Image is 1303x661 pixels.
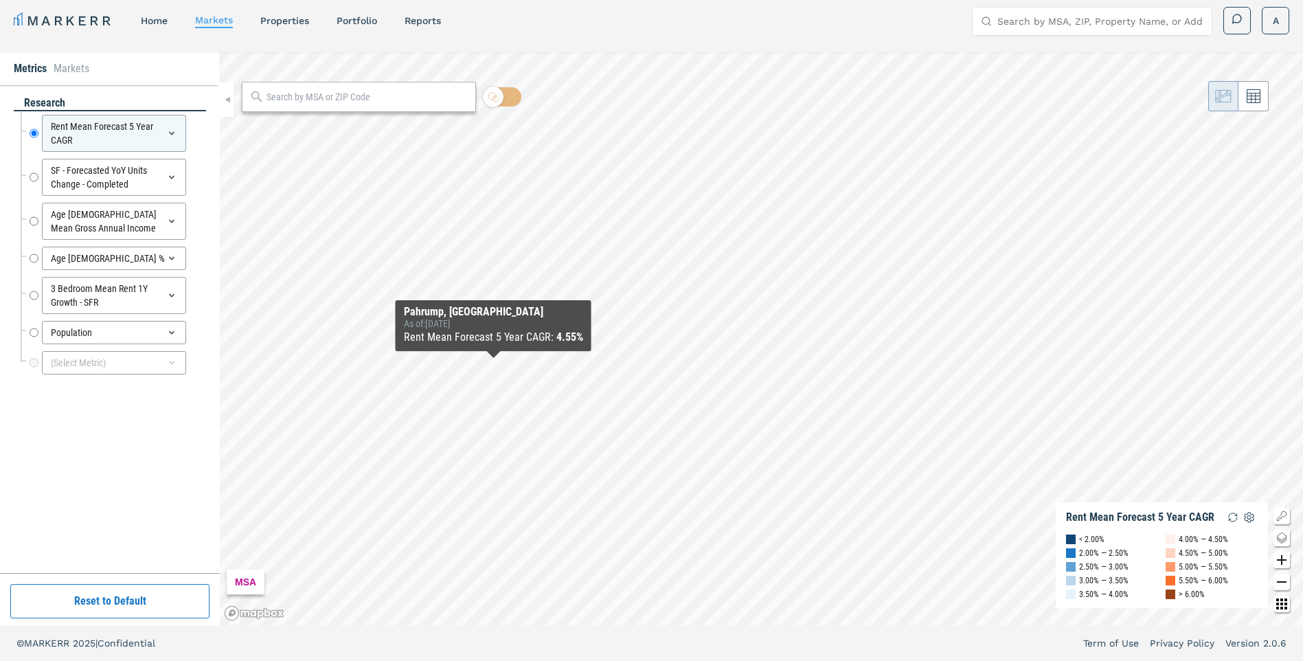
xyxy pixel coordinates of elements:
a: reports [405,15,441,26]
img: Settings [1241,509,1258,526]
div: Map Tooltip Content [404,306,583,346]
a: markets [195,14,233,25]
a: Term of Use [1083,636,1139,650]
a: Privacy Policy [1150,636,1214,650]
div: 5.00% — 5.50% [1179,560,1228,574]
div: 5.50% — 6.00% [1179,574,1228,587]
button: Zoom in map button [1273,552,1290,568]
div: 2.00% — 2.50% [1079,546,1129,560]
div: Pahrump, [GEOGRAPHIC_DATA] [404,306,583,318]
a: properties [260,15,309,26]
button: Other options map button [1273,596,1290,612]
span: 2025 | [73,638,98,649]
button: Zoom out map button [1273,574,1290,590]
div: Age [DEMOGRAPHIC_DATA] % [42,247,186,270]
div: 3.00% — 3.50% [1079,574,1129,587]
div: Rent Mean Forecast 5 Year CAGR : [404,329,583,346]
input: Search by MSA, ZIP, Property Name, or Address [997,8,1203,35]
b: 4.55% [556,330,583,344]
a: home [141,15,168,26]
a: Portfolio [337,15,377,26]
button: A [1262,7,1289,34]
div: Population [42,321,186,344]
img: Reload Legend [1225,509,1241,526]
div: > 6.00% [1179,587,1205,601]
span: Confidential [98,638,155,649]
li: Metrics [14,60,47,77]
div: 3 Bedroom Mean Rent 1Y Growth - SFR [42,277,186,314]
span: MARKERR [24,638,73,649]
div: SF - Forecasted YoY Units Change - Completed [42,159,186,196]
div: Age [DEMOGRAPHIC_DATA] Mean Gross Annual Income [42,203,186,240]
div: 3.50% — 4.00% [1079,587,1129,601]
div: Rent Mean Forecast 5 Year CAGR [42,115,186,152]
div: Rent Mean Forecast 5 Year CAGR [1066,511,1214,524]
div: research [14,96,206,111]
div: (Select Metric) [42,351,186,374]
div: MSA [227,570,264,594]
input: Search by MSA or ZIP Code [267,90,468,104]
a: Mapbox logo [224,605,284,621]
a: Version 2.0.6 [1225,636,1287,650]
span: A [1273,14,1279,27]
a: MARKERR [14,11,113,30]
canvas: Map [220,52,1303,625]
span: © [16,638,24,649]
button: Change style map button [1273,530,1290,546]
div: 4.00% — 4.50% [1179,533,1228,546]
div: As of : [DATE] [404,318,583,329]
div: 4.50% — 5.00% [1179,546,1228,560]
button: Show/Hide Legend Map Button [1273,508,1290,524]
div: < 2.00% [1079,533,1104,546]
div: 2.50% — 3.00% [1079,560,1129,574]
li: Markets [54,60,89,77]
button: Reset to Default [10,584,209,618]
